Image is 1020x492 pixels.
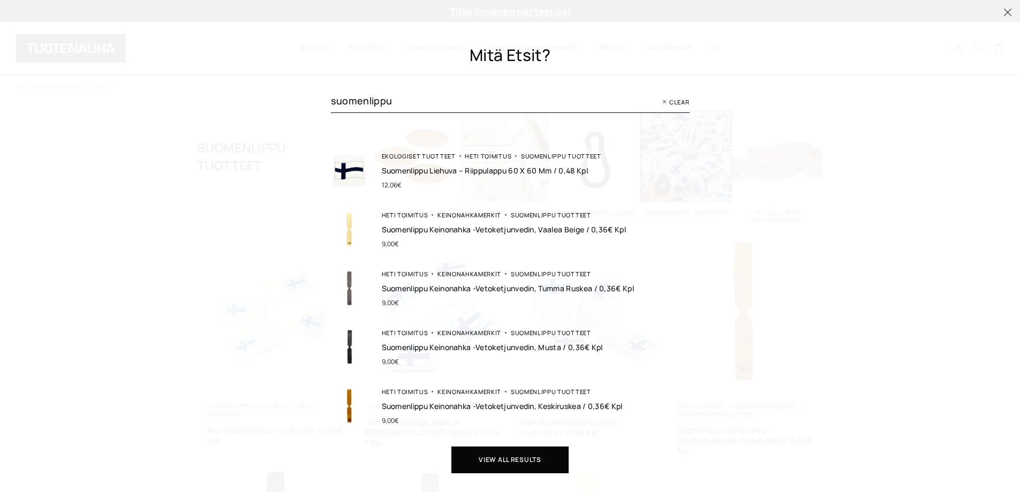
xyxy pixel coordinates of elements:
[382,401,623,411] a: Suomenlippu Keinonahka -Vetoketjunvedin, Keskiruskea / 0,36€ Kpl
[331,94,690,113] input: Kirjoita tähän...
[511,270,591,278] a: Suomenlippu tuotteet
[382,239,399,248] bdi: 9,00
[382,342,603,352] a: Suomenlippu Keinonahka -Vetoketjunvedin, Musta / 0,36€ Kpl
[382,165,588,176] a: Suomenlippu Liehuva – Riippulappu 60 X 60 Mm / 0,48 Kpl
[437,211,501,219] a: Keinonahkamerkit
[382,329,428,337] a: Heti toimitus
[382,152,456,160] a: Ekologiset tuotteet
[437,270,501,278] a: Keinonahkamerkit
[382,224,626,234] a: Suomenlippu Keinonahka -Vetoketjunvedin, Vaalea Beige / 0,36€ Kpl
[451,446,569,473] button: View all results
[382,270,428,278] a: Heti toimitus
[521,152,601,160] a: Suomenlippu tuotteet
[397,180,402,190] span: €
[437,388,501,396] a: Keinonahkamerkit
[395,357,399,366] span: €
[382,298,399,307] bdi: 9,00
[669,98,689,106] span: Clear
[511,329,591,337] a: Suomenlippu tuotteet
[465,152,511,160] a: Heti toimitus
[395,298,399,307] span: €
[395,239,399,248] span: €
[382,416,399,425] bdi: 9,00
[662,98,689,106] button: Clear
[511,388,591,396] a: Suomenlippu tuotteet
[382,283,634,293] a: Suomenlippu Keinonahka -Vetoketjunvedin, Tumma Ruskea / 0,36€ Kpl
[382,180,402,190] bdi: 12,06
[437,329,501,337] a: Keinonahkamerkit
[511,211,591,219] a: Suomenlippu tuotteet
[382,388,428,396] a: Heti toimitus
[382,357,399,366] bdi: 9,00
[331,46,690,65] div: Mitä etsit?
[395,416,399,425] span: €
[382,211,428,219] a: Heti toimitus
